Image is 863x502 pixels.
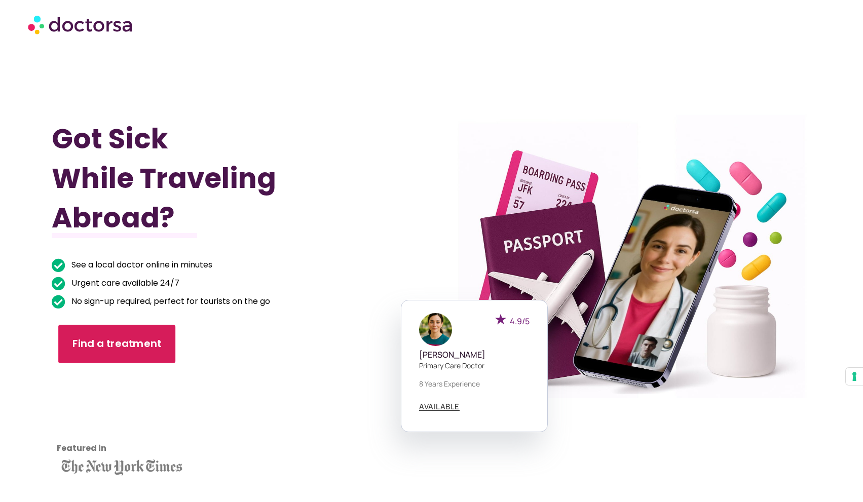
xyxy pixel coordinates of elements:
button: Your consent preferences for tracking technologies [846,368,863,385]
span: 4.9/5 [510,316,530,327]
span: Urgent care available 24/7 [69,276,179,290]
span: Find a treatment [72,337,162,352]
iframe: Customer reviews powered by Trustpilot [57,380,148,456]
p: Primary care doctor [419,360,530,371]
span: No sign-up required, perfect for tourists on the go [69,294,270,308]
a: Find a treatment [58,325,175,364]
a: AVAILABLE [419,403,460,411]
strong: Featured in [57,442,106,454]
h1: Got Sick While Traveling Abroad? [52,119,374,238]
span: See a local doctor online in minutes [69,258,212,272]
p: 8 years experience [419,378,530,389]
h5: [PERSON_NAME] [419,350,530,360]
